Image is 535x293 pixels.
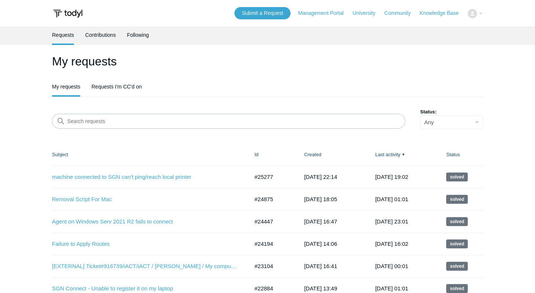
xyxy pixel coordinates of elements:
[304,241,337,247] time: 2025-04-11T14:06:46+00:00
[52,114,405,129] input: Search requests
[402,152,405,157] span: ▼
[247,255,297,277] td: #23104
[247,144,297,166] th: Id
[446,239,468,248] span: This request has been solved
[446,262,468,271] span: This request has been solved
[375,174,408,180] time: 2025-06-26T19:02:27+00:00
[127,26,149,44] a: Following
[52,7,84,20] img: Todyl Support Center Help Center home page
[247,166,297,188] td: #25277
[439,144,483,166] th: Status
[52,173,238,181] a: machine connected to SGN can't ping/reach local printer
[420,108,483,116] label: Status:
[52,144,247,166] th: Subject
[304,218,337,225] time: 2025-04-24T16:47:18+00:00
[52,284,238,293] a: SGN Connect - Unable to register it on my laptop
[375,152,401,157] a: Last activity▼
[52,195,238,204] a: Removal Script For Mac
[304,174,337,180] time: 2025-06-03T22:14:03+00:00
[52,52,483,70] h1: My requests
[247,188,297,210] td: #24875
[85,26,116,44] a: Contributions
[247,210,297,233] td: #24447
[52,240,238,248] a: Failure to Apply Routes
[304,152,321,157] a: Created
[375,285,408,292] time: 2025-03-13T01:01:55+00:00
[304,196,337,202] time: 2025-05-14T18:05:38+00:00
[52,26,74,44] a: Requests
[304,285,337,292] time: 2025-02-10T13:49:30+00:00
[298,9,351,17] a: Management Portal
[375,241,408,247] time: 2025-05-15T16:02:35+00:00
[91,78,142,95] a: Requests I'm CC'd on
[446,284,468,293] span: This request has been solved
[446,173,468,181] span: This request has been solved
[385,9,418,17] a: Community
[234,7,291,19] a: Submit a Request
[353,9,383,17] a: University
[375,263,408,269] time: 2025-03-20T00:01:55+00:00
[420,9,466,17] a: Knowledge Base
[446,217,468,226] span: This request has been solved
[304,263,337,269] time: 2025-02-20T16:41:56+00:00
[52,218,238,226] a: Agent on Windows Serv 2021 R2 fails to connect
[52,262,238,271] a: [EXTERNAL] Ticket#916739/iACT/iACT / [PERSON_NAME] / My computer is running slowly -- has been up...
[247,233,297,255] td: #24194
[375,196,408,202] time: 2025-06-11T01:01:58+00:00
[52,78,80,95] a: My requests
[446,195,468,204] span: This request has been solved
[375,218,408,225] time: 2025-05-25T23:01:43+00:00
